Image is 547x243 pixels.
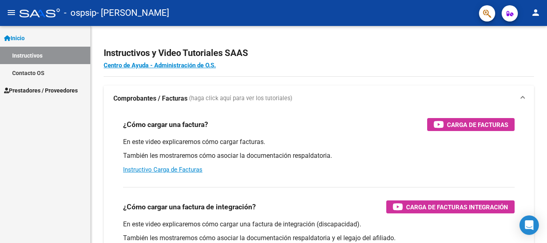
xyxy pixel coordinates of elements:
[104,62,216,69] a: Centro de Ayuda - Administración de O.S.
[113,94,187,103] strong: Comprobantes / Facturas
[123,151,515,160] p: También les mostraremos cómo asociar la documentación respaldatoria.
[123,119,208,130] h3: ¿Cómo cargar una factura?
[64,4,96,22] span: - ospsip
[406,202,508,212] span: Carga de Facturas Integración
[386,200,515,213] button: Carga de Facturas Integración
[104,45,534,61] h2: Instructivos y Video Tutoriales SAAS
[123,166,202,173] a: Instructivo Carga de Facturas
[6,8,16,17] mat-icon: menu
[96,4,169,22] span: - [PERSON_NAME]
[4,34,25,43] span: Inicio
[189,94,292,103] span: (haga click aquí para ver los tutoriales)
[123,234,515,243] p: También les mostraremos cómo asociar la documentación respaldatoria y el legajo del afiliado.
[123,138,515,146] p: En este video explicaremos cómo cargar facturas.
[123,201,256,213] h3: ¿Cómo cargar una factura de integración?
[519,215,539,235] div: Open Intercom Messenger
[4,86,78,95] span: Prestadores / Proveedores
[104,86,534,112] mat-expansion-panel-header: Comprobantes / Facturas (haga click aquí para ver los tutoriales)
[427,118,515,131] button: Carga de Facturas
[447,120,508,130] span: Carga de Facturas
[123,220,515,229] p: En este video explicaremos cómo cargar una factura de integración (discapacidad).
[531,8,541,17] mat-icon: person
